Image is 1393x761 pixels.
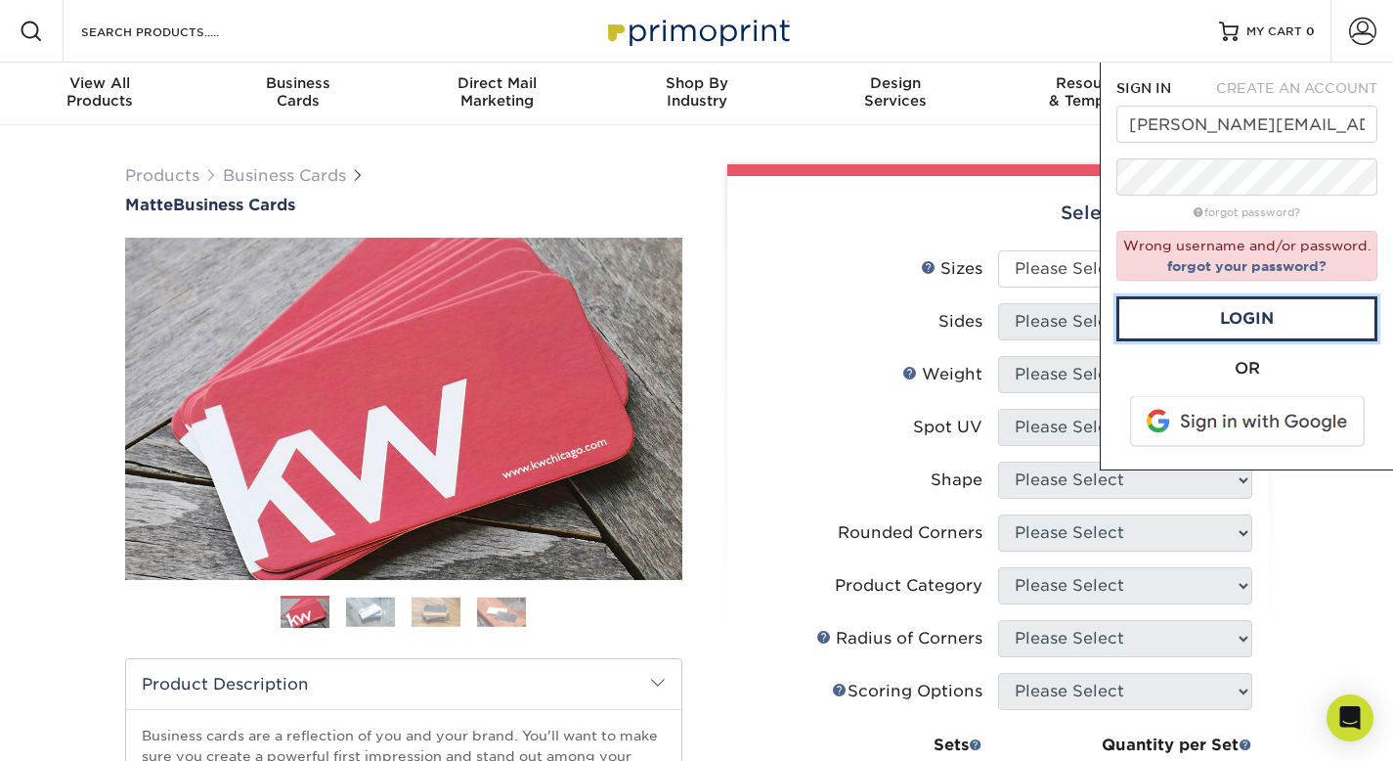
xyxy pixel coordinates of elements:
[125,166,199,185] a: Products
[125,196,682,214] h1: Business Cards
[597,74,797,110] div: Industry
[199,63,399,125] a: BusinessCards
[796,74,995,92] span: Design
[199,74,399,110] div: Cards
[826,734,982,757] div: Sets
[599,10,795,52] img: Primoprint
[125,196,682,214] a: MatteBusiness Cards
[223,166,346,185] a: Business Cards
[1216,80,1377,96] span: CREATE AN ACCOUNT
[838,521,982,545] div: Rounded Corners
[1116,231,1377,281] div: Wrong username and/or password.
[995,74,1195,92] span: Resources
[832,680,982,703] div: Scoring Options
[126,659,681,709] h2: Product Description
[931,469,982,492] div: Shape
[398,74,597,110] div: Marketing
[412,597,460,627] img: Business Cards 03
[1194,206,1300,219] a: forgot password?
[796,63,995,125] a: DesignServices
[281,589,329,638] img: Business Cards 01
[597,74,797,92] span: Shop By
[835,574,982,598] div: Product Category
[743,176,1253,250] div: Select your options:
[796,74,995,110] div: Services
[398,74,597,92] span: Direct Mail
[477,597,526,627] img: Business Cards 04
[816,627,982,650] div: Radius of Corners
[921,257,982,281] div: Sizes
[902,363,982,386] div: Weight
[938,310,982,334] div: Sides
[125,196,173,214] span: Matte
[1116,80,1171,96] span: SIGN IN
[1116,357,1377,380] div: OR
[597,63,797,125] a: Shop ByIndustry
[913,416,982,439] div: Spot UV
[199,74,399,92] span: Business
[998,734,1252,757] div: Quantity per Set
[1306,24,1315,38] span: 0
[346,597,395,627] img: Business Cards 02
[398,63,597,125] a: Direct MailMarketing
[1167,258,1327,274] a: forgot your password?
[1246,23,1302,40] span: MY CART
[995,74,1195,110] div: & Templates
[79,20,270,43] input: SEARCH PRODUCTS.....
[1116,296,1377,341] a: Login
[995,63,1195,125] a: Resources& Templates
[125,130,682,688] img: Matte 01
[1116,106,1377,143] input: Email
[1327,694,1373,741] div: Open Intercom Messenger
